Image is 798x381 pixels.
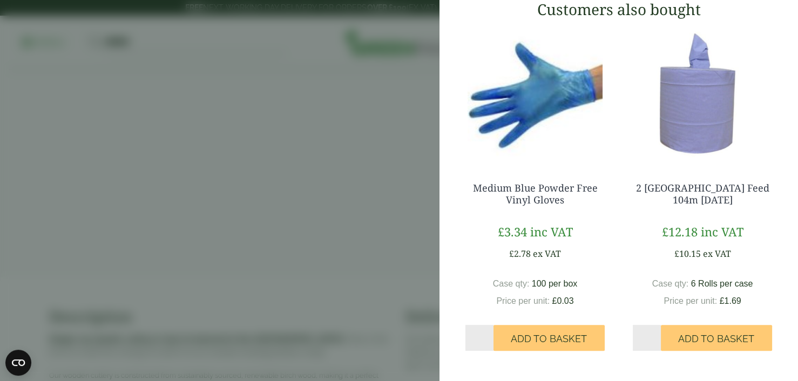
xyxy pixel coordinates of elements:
[496,296,550,305] span: Price per unit:
[552,296,557,305] span: £
[473,181,598,206] a: Medium Blue Powder Free Vinyl Gloves
[624,26,781,161] img: 3630017-2-Ply-Blue-Centre-Feed-104m
[720,296,725,305] span: £
[530,223,573,240] span: inc VAT
[664,296,717,305] span: Price per unit:
[498,223,527,240] bdi: 3.34
[720,296,741,305] bdi: 1.69
[661,325,772,351] button: Add to Basket
[636,181,769,206] a: 2 [GEOGRAPHIC_DATA] Feed 104m [DATE]
[701,223,743,240] span: inc VAT
[457,26,613,161] img: 4130015J-Blue-Vinyl-Powder-Free-Gloves-Medium
[674,248,701,260] bdi: 10.15
[703,248,731,260] span: ex VAT
[662,223,698,240] bdi: 12.18
[532,279,578,288] span: 100 per box
[511,333,587,345] span: Add to Basket
[457,1,781,19] h3: Customers also bought
[509,248,514,260] span: £
[498,223,504,240] span: £
[552,296,574,305] bdi: 0.03
[493,325,605,351] button: Add to Basket
[662,223,668,240] span: £
[493,279,530,288] span: Case qty:
[674,248,679,260] span: £
[5,350,31,376] button: Open CMP widget
[691,279,753,288] span: 6 Rolls per case
[509,248,531,260] bdi: 2.78
[533,248,561,260] span: ex VAT
[678,333,754,345] span: Add to Basket
[652,279,689,288] span: Case qty:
